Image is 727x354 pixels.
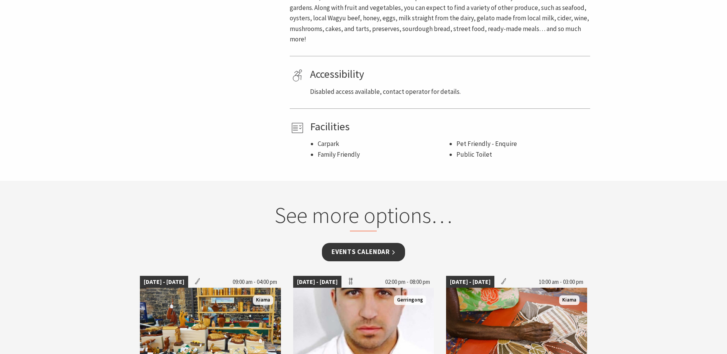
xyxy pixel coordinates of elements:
[559,295,579,305] span: Kiama
[217,202,510,232] h2: See more options…
[318,149,449,160] li: Family Friendly
[293,276,341,288] span: [DATE] - [DATE]
[322,243,405,261] a: Events Calendar
[381,276,434,288] span: 02:00 pm - 08:00 pm
[310,68,588,81] h4: Accessibility
[446,276,494,288] span: [DATE] - [DATE]
[310,120,588,133] h4: Facilities
[140,276,188,288] span: [DATE] - [DATE]
[456,139,588,149] li: Pet Friendly - Enquire
[318,139,449,149] li: Carpark
[394,295,426,305] span: Gerringong
[229,276,281,288] span: 09:00 am - 04:00 pm
[310,87,588,97] p: Disabled access available, contact operator for details.
[253,295,273,305] span: Kiama
[535,276,587,288] span: 10:00 am - 03:00 pm
[456,149,588,160] li: Public Toilet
